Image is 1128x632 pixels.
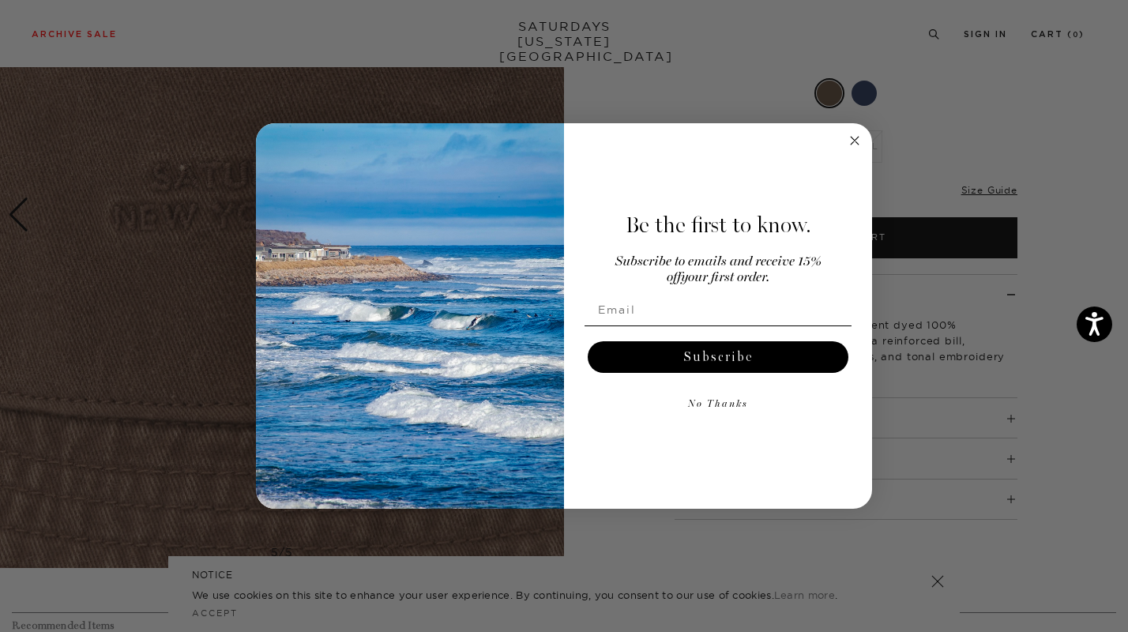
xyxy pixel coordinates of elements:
[585,389,852,420] button: No Thanks
[256,123,564,509] img: 125c788d-000d-4f3e-b05a-1b92b2a23ec9.jpeg
[588,341,848,373] button: Subscribe
[667,271,681,284] span: off
[626,212,811,239] span: Be the first to know.
[681,271,769,284] span: your first order.
[585,325,852,326] img: underline
[585,294,852,325] input: Email
[615,255,822,269] span: Subscribe to emails and receive 15%
[845,131,864,150] button: Close dialog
